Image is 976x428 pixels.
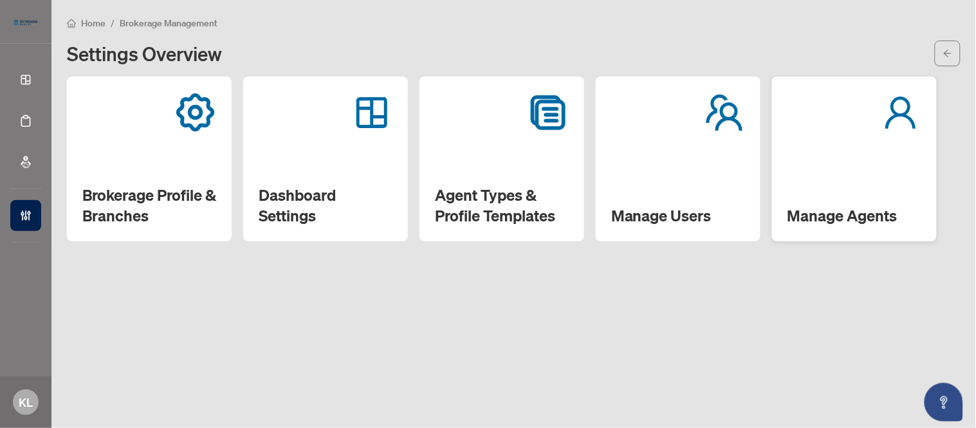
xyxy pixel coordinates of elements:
[120,17,217,29] span: Brokerage Management
[925,383,963,422] button: Open asap
[111,15,115,30] li: /
[611,205,745,226] h2: Manage Users
[10,16,41,29] img: logo
[19,393,33,411] span: KL
[81,17,106,29] span: Home
[787,205,921,226] h2: Manage Agents
[67,19,76,28] span: home
[259,185,392,226] h2: Dashboard Settings
[82,185,216,226] h2: Brokerage Profile & Branches
[435,185,569,226] h2: Agent Types & Profile Templates
[67,43,222,64] h1: Settings Overview
[943,49,952,58] span: arrow-left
